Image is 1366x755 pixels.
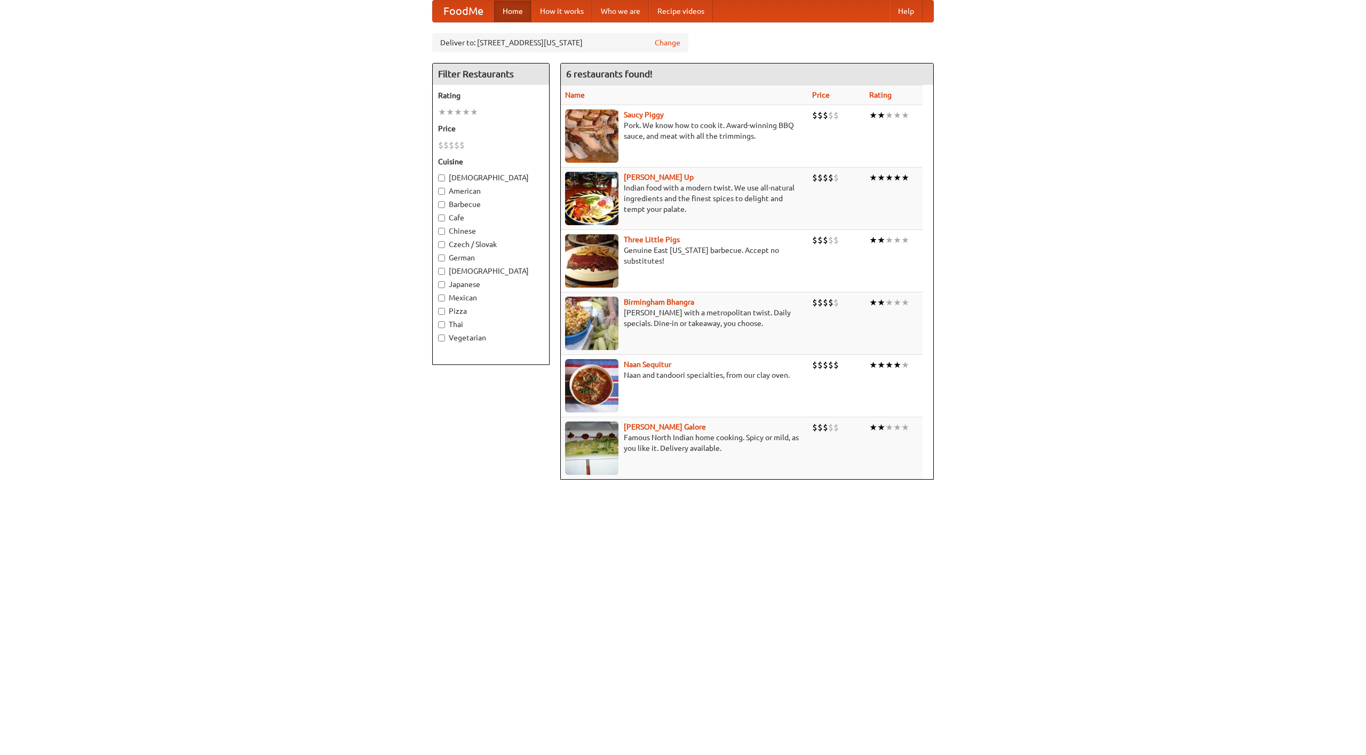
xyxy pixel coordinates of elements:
[565,370,804,380] p: Naan and tandoori specialties, from our clay oven.
[438,156,544,167] h5: Cuisine
[446,106,454,118] li: ★
[624,360,671,369] a: Naan Sequitur
[885,109,893,121] li: ★
[438,199,544,210] label: Barbecue
[823,359,828,371] li: $
[624,298,694,306] a: Birmingham Bhangra
[565,297,618,350] img: bhangra.jpg
[438,214,445,221] input: Cafe
[438,226,544,236] label: Chinese
[833,172,839,184] li: $
[438,172,544,183] label: [DEMOGRAPHIC_DATA]
[438,319,544,330] label: Thai
[823,172,828,184] li: $
[565,120,804,141] p: Pork. We know how to cook it. Award-winning BBQ sauce, and meat with all the trimmings.
[901,359,909,371] li: ★
[833,359,839,371] li: $
[869,297,877,308] li: ★
[565,422,618,475] img: currygalore.jpg
[812,172,817,184] li: $
[438,268,445,275] input: [DEMOGRAPHIC_DATA]
[438,308,445,315] input: Pizza
[459,139,465,151] li: $
[869,359,877,371] li: ★
[454,139,459,151] li: $
[565,307,804,329] p: [PERSON_NAME] with a metropolitan twist. Daily specials. Dine-in or takeaway, you choose.
[438,106,446,118] li: ★
[877,422,885,433] li: ★
[877,172,885,184] li: ★
[438,266,544,276] label: [DEMOGRAPHIC_DATA]
[438,90,544,101] h5: Rating
[893,359,901,371] li: ★
[812,422,817,433] li: $
[443,139,449,151] li: $
[438,201,445,208] input: Barbecue
[893,234,901,246] li: ★
[828,109,833,121] li: $
[828,172,833,184] li: $
[812,297,817,308] li: $
[817,172,823,184] li: $
[531,1,592,22] a: How it works
[828,359,833,371] li: $
[432,33,688,52] div: Deliver to: [STREET_ADDRESS][US_STATE]
[812,109,817,121] li: $
[565,359,618,412] img: naansequitur.jpg
[817,109,823,121] li: $
[877,297,885,308] li: ★
[438,321,445,328] input: Thai
[649,1,713,22] a: Recipe videos
[438,241,445,248] input: Czech / Slovak
[893,109,901,121] li: ★
[462,106,470,118] li: ★
[438,188,445,195] input: American
[438,186,544,196] label: American
[893,297,901,308] li: ★
[438,332,544,343] label: Vegetarian
[438,295,445,301] input: Mexican
[565,91,585,99] a: Name
[438,281,445,288] input: Japanese
[565,432,804,454] p: Famous North Indian home cooking. Spicy or mild, as you like it. Delivery available.
[901,297,909,308] li: ★
[833,297,839,308] li: $
[893,172,901,184] li: ★
[828,234,833,246] li: $
[438,306,544,316] label: Pizza
[869,422,877,433] li: ★
[624,423,706,431] a: [PERSON_NAME] Galore
[812,234,817,246] li: $
[901,172,909,184] li: ★
[438,228,445,235] input: Chinese
[438,292,544,303] label: Mexican
[449,139,454,151] li: $
[433,1,494,22] a: FoodMe
[885,422,893,433] li: ★
[624,110,664,119] a: Saucy Piggy
[823,234,828,246] li: $
[624,235,680,244] a: Three Little Pigs
[893,422,901,433] li: ★
[823,297,828,308] li: $
[812,91,830,99] a: Price
[565,172,618,225] img: curryup.jpg
[877,359,885,371] li: ★
[438,139,443,151] li: $
[812,359,817,371] li: $
[901,422,909,433] li: ★
[901,109,909,121] li: ★
[877,234,885,246] li: ★
[817,297,823,308] li: $
[438,335,445,341] input: Vegetarian
[624,173,694,181] a: [PERSON_NAME] Up
[655,37,680,48] a: Change
[885,234,893,246] li: ★
[433,63,549,85] h4: Filter Restaurants
[438,279,544,290] label: Japanese
[565,245,804,266] p: Genuine East [US_STATE] barbecue. Accept no substitutes!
